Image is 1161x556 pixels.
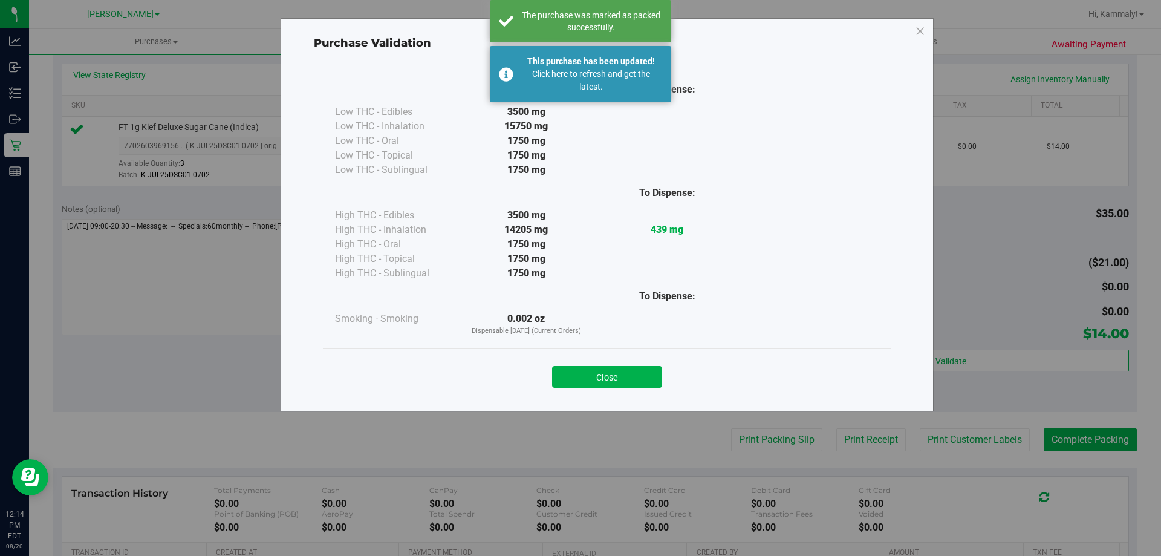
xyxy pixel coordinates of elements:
[520,68,662,93] div: Click here to refresh and get the latest.
[335,223,456,237] div: High THC - Inhalation
[12,459,48,495] iframe: Resource center
[335,148,456,163] div: Low THC - Topical
[314,36,431,50] span: Purchase Validation
[456,134,597,148] div: 1750 mg
[456,326,597,336] p: Dispensable [DATE] (Current Orders)
[335,252,456,266] div: High THC - Topical
[335,266,456,281] div: High THC - Sublingual
[597,186,738,200] div: To Dispense:
[456,252,597,266] div: 1750 mg
[335,312,456,326] div: Smoking - Smoking
[552,366,662,388] button: Close
[520,9,662,33] div: The purchase was marked as packed successfully.
[456,163,597,177] div: 1750 mg
[456,148,597,163] div: 1750 mg
[456,266,597,281] div: 1750 mg
[456,119,597,134] div: 15750 mg
[335,237,456,252] div: High THC - Oral
[335,105,456,119] div: Low THC - Edibles
[651,224,683,235] strong: 439 mg
[335,163,456,177] div: Low THC - Sublingual
[456,223,597,237] div: 14205 mg
[335,208,456,223] div: High THC - Edibles
[335,119,456,134] div: Low THC - Inhalation
[456,208,597,223] div: 3500 mg
[456,105,597,119] div: 3500 mg
[456,312,597,336] div: 0.002 oz
[456,237,597,252] div: 1750 mg
[335,134,456,148] div: Low THC - Oral
[597,289,738,304] div: To Dispense:
[520,55,662,68] div: This purchase has been updated!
